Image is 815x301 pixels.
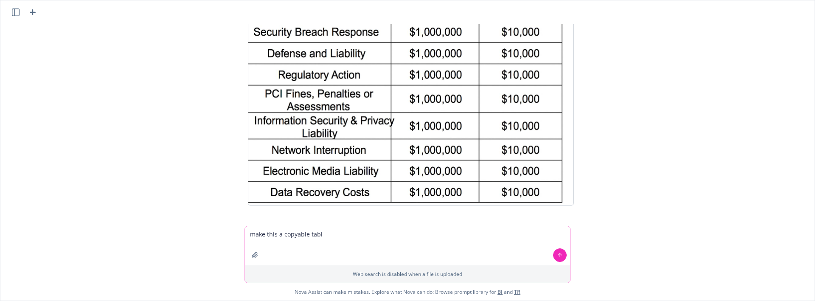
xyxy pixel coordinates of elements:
[245,226,570,265] textarea: make this a copyable tab
[250,270,565,278] p: Web search is disabled when a file is uploaded
[295,283,520,301] span: Nova Assist can make mistakes. Explore what Nova can do: Browse prompt library for and
[514,288,520,295] a: TR
[497,288,503,295] a: BI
